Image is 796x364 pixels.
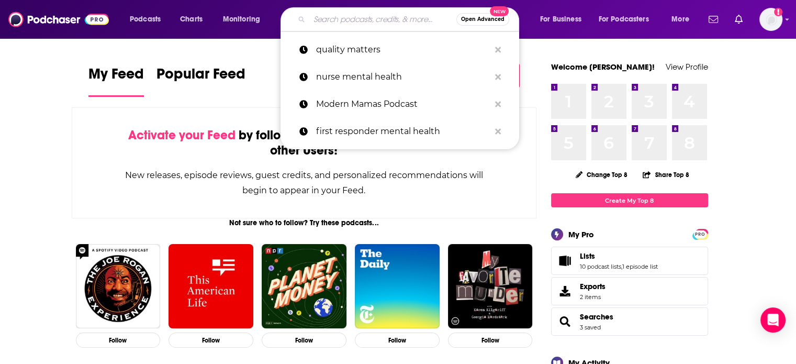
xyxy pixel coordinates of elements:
[316,36,490,63] p: quality matters
[621,263,622,270] span: ,
[316,63,490,91] p: nurse mental health
[580,293,606,301] span: 2 items
[540,12,581,27] span: For Business
[568,229,594,239] div: My Pro
[580,282,606,291] span: Exports
[355,333,440,348] button: Follow
[533,11,595,28] button: open menu
[551,62,655,72] a: Welcome [PERSON_NAME]!
[281,36,519,63] a: quality matters
[316,118,490,145] p: first responder mental health
[223,12,260,27] span: Monitoring
[125,128,484,158] div: by following Podcasts, Creators, Lists, and other Users!
[580,324,601,331] a: 3 saved
[760,307,786,333] div: Open Intercom Messenger
[580,312,613,322] a: Searches
[551,277,708,305] a: Exports
[156,65,245,97] a: Popular Feed
[128,127,236,143] span: Activate your Feed
[580,251,658,261] a: Lists
[592,11,664,28] button: open menu
[551,307,708,336] span: Searches
[448,244,533,329] img: My Favorite Murder with Karen Kilgariff and Georgia Hardstark
[490,6,509,16] span: New
[599,12,649,27] span: For Podcasters
[125,168,484,198] div: New releases, episode reviews, guest credits, and personalized recommendations will begin to appe...
[169,244,253,329] img: This American Life
[76,333,161,348] button: Follow
[704,10,722,28] a: Show notifications dropdown
[262,333,346,348] button: Follow
[281,63,519,91] a: nurse mental health
[309,11,456,28] input: Search podcasts, credits, & more...
[622,263,658,270] a: 1 episode list
[456,13,509,26] button: Open AdvancedNew
[355,244,440,329] img: The Daily
[569,168,634,181] button: Change Top 8
[262,244,346,329] img: Planet Money
[448,333,533,348] button: Follow
[281,91,519,118] a: Modern Mamas Podcast
[671,12,689,27] span: More
[281,118,519,145] a: first responder mental health
[156,65,245,89] span: Popular Feed
[130,12,161,27] span: Podcasts
[555,284,576,299] span: Exports
[642,164,689,185] button: Share Top 8
[759,8,782,31] img: User Profile
[580,263,621,270] a: 10 podcast lists
[216,11,274,28] button: open menu
[122,11,174,28] button: open menu
[290,7,529,31] div: Search podcasts, credits, & more...
[72,218,537,227] div: Not sure who to follow? Try these podcasts...
[180,12,203,27] span: Charts
[551,247,708,275] span: Lists
[88,65,144,89] span: My Feed
[580,251,595,261] span: Lists
[8,9,109,29] img: Podchaser - Follow, Share and Rate Podcasts
[173,11,209,28] a: Charts
[461,17,504,22] span: Open Advanced
[731,10,747,28] a: Show notifications dropdown
[551,193,708,207] a: Create My Top 8
[664,11,702,28] button: open menu
[169,333,253,348] button: Follow
[316,91,490,118] p: Modern Mamas Podcast
[759,8,782,31] span: Logged in as Bcprpro33
[76,244,161,329] img: The Joe Rogan Experience
[694,230,707,238] a: PRO
[88,65,144,97] a: My Feed
[555,314,576,329] a: Searches
[555,253,576,268] a: Lists
[759,8,782,31] button: Show profile menu
[774,8,782,16] svg: Add a profile image
[666,62,708,72] a: View Profile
